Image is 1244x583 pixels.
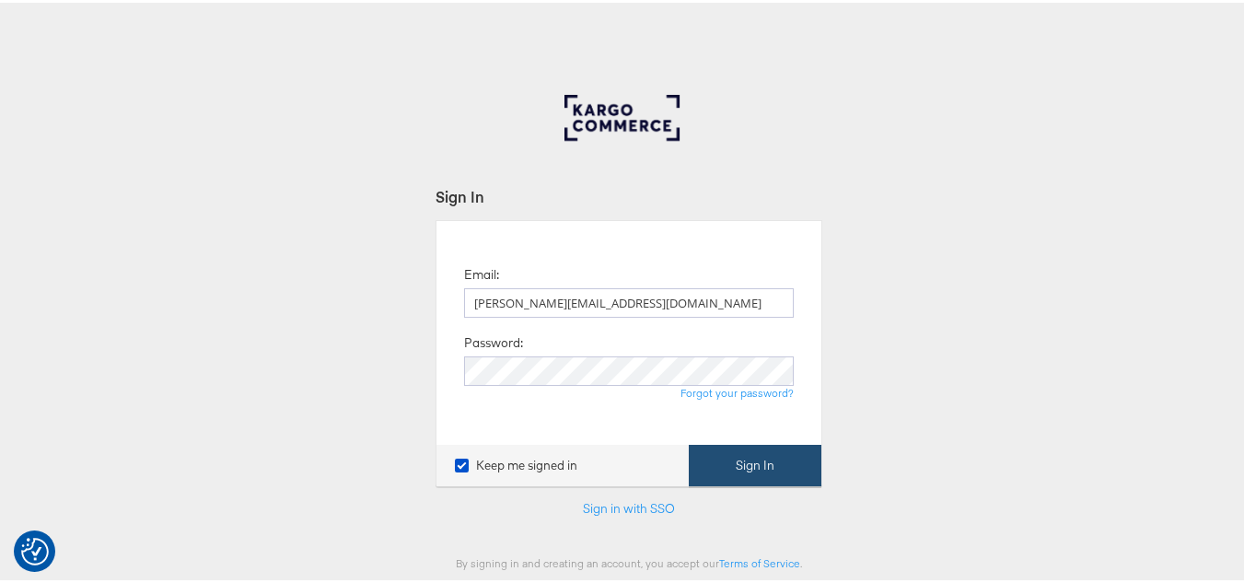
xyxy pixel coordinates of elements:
input: Email [464,286,794,315]
div: By signing in and creating an account, you accept our . [436,554,822,567]
div: Sign In [436,183,822,204]
a: Sign in with SSO [583,497,675,514]
label: Keep me signed in [455,454,577,472]
button: Consent Preferences [21,535,49,563]
a: Forgot your password? [680,383,794,397]
a: Terms of Service [719,554,800,567]
label: Email: [464,263,499,281]
button: Sign In [689,442,821,484]
img: Revisit consent button [21,535,49,563]
label: Password: [464,332,523,349]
